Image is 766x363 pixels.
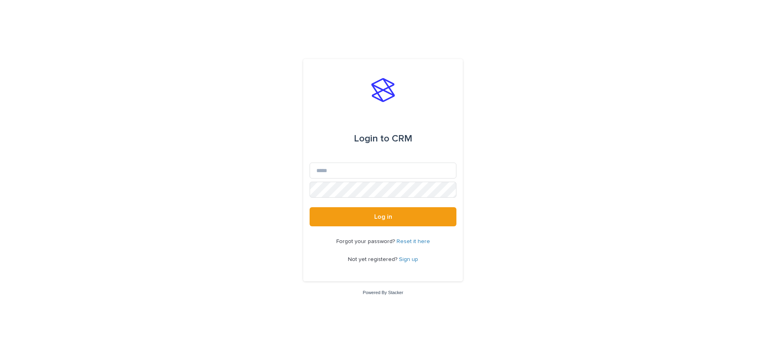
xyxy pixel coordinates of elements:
[354,128,412,150] div: CRM
[310,207,456,226] button: Log in
[374,214,392,220] span: Log in
[399,257,418,262] a: Sign up
[397,239,430,244] a: Reset it here
[354,134,389,143] span: Login to
[348,257,399,262] span: Not yet registered?
[336,239,397,244] span: Forgot your password?
[371,78,395,102] img: stacker-logo-s-only.png
[363,290,403,295] a: Powered By Stacker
